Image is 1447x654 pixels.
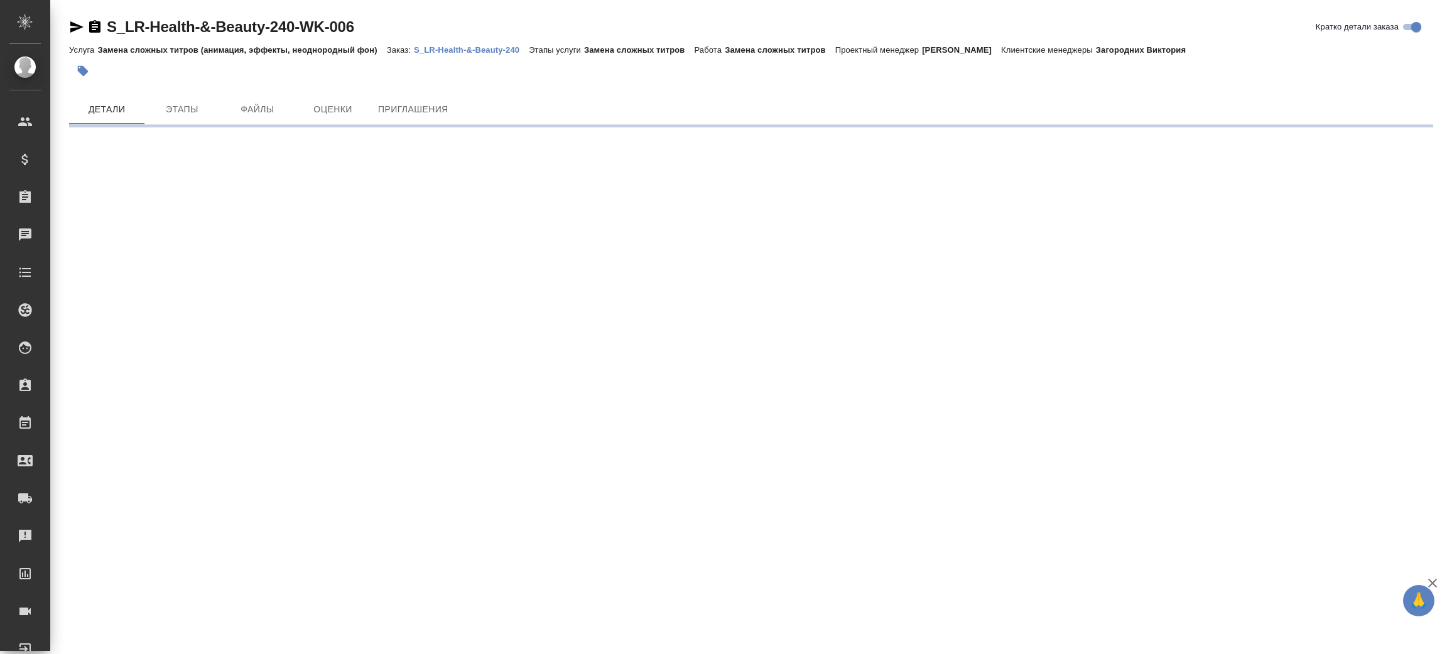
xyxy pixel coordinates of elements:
span: Детали [77,102,137,117]
p: Клиентские менеджеры [1001,45,1096,55]
span: Кратко детали заказа [1316,21,1399,33]
a: S_LR-Health-&-Beauty-240 [414,44,529,55]
p: Работа [695,45,725,55]
span: Приглашения [378,102,448,117]
span: Файлы [227,102,288,117]
p: [PERSON_NAME] [922,45,1001,55]
p: Этапы услуги [529,45,584,55]
p: Заказ: [387,45,414,55]
span: 🙏 [1408,587,1429,614]
button: Добавить тэг [69,57,97,85]
a: S_LR-Health-&-Beauty-240-WK-006 [107,18,354,35]
span: Этапы [152,102,212,117]
p: S_LR-Health-&-Beauty-240 [414,45,529,55]
p: Замена сложных титров (анимация, эффекты, неоднородный фон) [97,45,386,55]
p: Услуга [69,45,97,55]
button: Скопировать ссылку [87,19,102,35]
p: Загородних Виктория [1096,45,1195,55]
p: Проектный менеджер [835,45,922,55]
span: Оценки [303,102,363,117]
button: Скопировать ссылку для ЯМессенджера [69,19,84,35]
button: 🙏 [1403,585,1434,616]
p: Замена сложных титров [725,45,835,55]
p: Замена сложных титров [584,45,695,55]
